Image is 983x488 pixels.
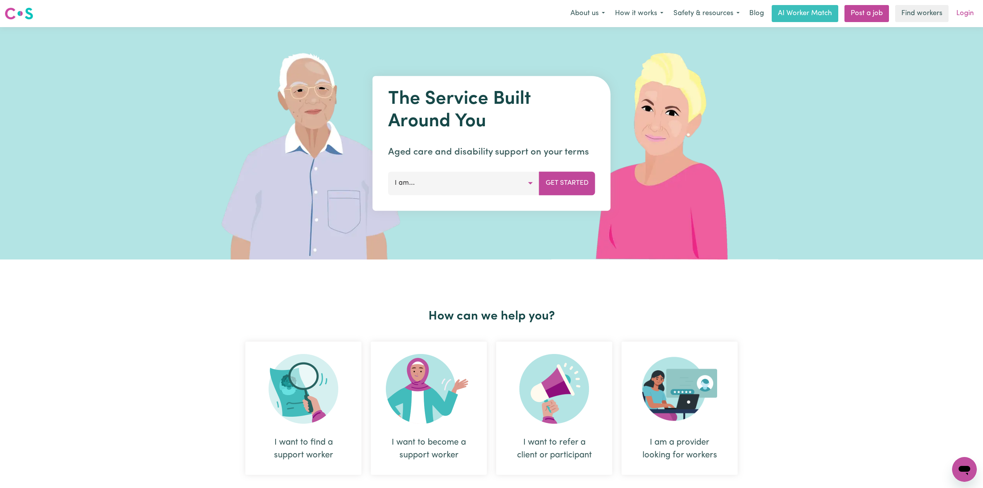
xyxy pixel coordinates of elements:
a: Login [952,5,978,22]
div: I want to become a support worker [389,436,468,462]
div: I want to refer a client or participant [515,436,594,462]
img: Become Worker [386,354,472,424]
img: Refer [519,354,589,424]
div: I am a provider looking for workers [622,342,738,475]
img: Search [269,354,338,424]
div: I want to become a support worker [371,342,487,475]
div: I want to refer a client or participant [496,342,612,475]
button: Get Started [539,172,595,195]
a: Find workers [895,5,949,22]
div: I want to find a support worker [245,342,361,475]
button: Safety & resources [668,5,745,22]
div: I want to find a support worker [264,436,343,462]
h1: The Service Built Around You [388,88,595,133]
p: Aged care and disability support on your terms [388,145,595,159]
a: Blog [745,5,769,22]
a: Post a job [844,5,889,22]
img: Provider [642,354,717,424]
button: How it works [610,5,668,22]
a: Careseekers logo [5,5,33,22]
div: I am a provider looking for workers [640,436,719,462]
a: AI Worker Match [772,5,838,22]
h2: How can we help you? [241,309,742,324]
button: I am... [388,172,539,195]
button: About us [565,5,610,22]
img: Careseekers logo [5,7,33,21]
iframe: Button to launch messaging window [952,457,977,482]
